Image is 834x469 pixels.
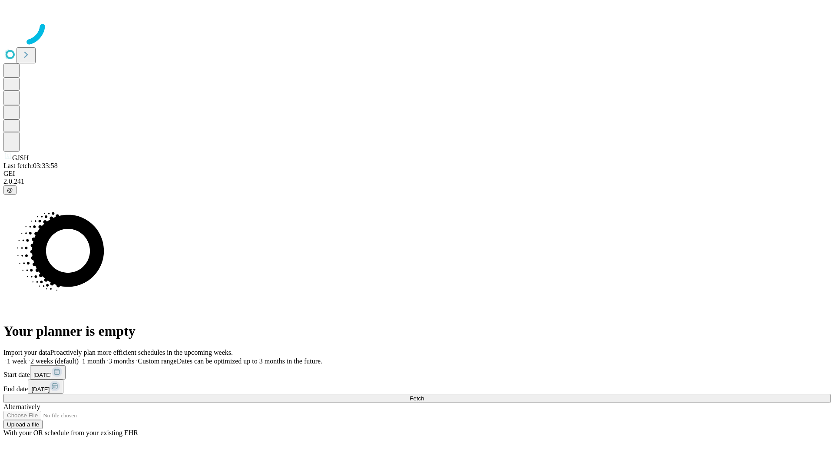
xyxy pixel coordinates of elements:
[12,154,29,162] span: GJSH
[138,357,176,365] span: Custom range
[3,323,831,339] h1: Your planner is empty
[3,185,17,195] button: @
[31,386,50,393] span: [DATE]
[3,162,58,169] span: Last fetch: 03:33:58
[28,380,63,394] button: [DATE]
[30,365,66,380] button: [DATE]
[3,394,831,403] button: Fetch
[3,178,831,185] div: 2.0.241
[3,365,831,380] div: Start date
[50,349,233,356] span: Proactively plan more efficient schedules in the upcoming weeks.
[3,170,831,178] div: GEI
[7,187,13,193] span: @
[3,429,138,436] span: With your OR schedule from your existing EHR
[33,372,52,378] span: [DATE]
[82,357,105,365] span: 1 month
[177,357,322,365] span: Dates can be optimized up to 3 months in the future.
[3,403,40,410] span: Alternatively
[410,395,424,402] span: Fetch
[7,357,27,365] span: 1 week
[30,357,79,365] span: 2 weeks (default)
[3,420,43,429] button: Upload a file
[109,357,134,365] span: 3 months
[3,380,831,394] div: End date
[3,349,50,356] span: Import your data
